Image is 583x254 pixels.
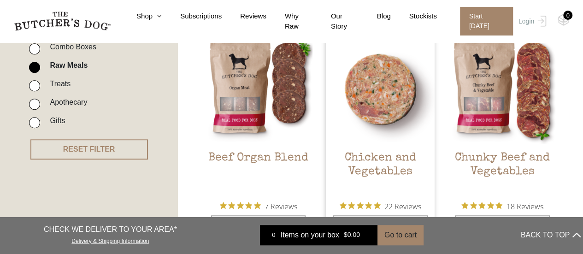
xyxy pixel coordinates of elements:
[384,199,421,213] span: 22 Reviews
[344,231,347,239] span: $
[30,139,148,159] button: RESET FILTER
[281,230,339,241] span: Items on your box
[461,199,543,213] button: Rated 5 out of 5 stars from 18 reviews. Jump to reviews.
[521,224,581,246] button: BACK TO TOP
[326,151,435,195] h2: Chicken and Vegetables
[204,35,313,144] img: Beef Organ Blend
[563,11,572,20] div: 0
[71,236,149,244] a: Delivery & Shipping Information
[220,199,297,213] button: Rated 5 out of 5 stars from 7 reviews. Jump to reviews.
[260,225,377,245] a: 0 Items on your box $0.00
[45,77,71,90] label: Treats
[45,59,88,71] label: Raw Meals
[267,230,281,240] div: 0
[451,7,516,35] a: Start [DATE]
[359,11,391,22] a: Blog
[222,11,266,22] a: Reviews
[558,14,569,26] img: TBD_Cart-Empty.png
[45,41,96,53] label: Combo Boxes
[391,11,437,22] a: Stockists
[45,96,87,108] label: Apothecary
[45,114,65,127] label: Gifts
[204,151,313,195] h2: Beef Organ Blend
[448,35,557,144] img: Chunky Beef and Vegetables
[204,35,313,195] a: Beef Organ BlendBeef Organ Blend
[448,35,557,195] a: Chunky Beef and VegetablesChunky Beef and Vegetables
[312,11,359,32] a: Our Story
[326,35,435,195] a: Chicken and Vegetables
[455,215,550,236] label: One-off purchase
[506,199,543,213] span: 18 Reviews
[344,231,360,239] bdi: 0.00
[44,224,177,235] p: CHECK WE DELIVER TO YOUR AREA*
[333,215,428,236] label: One-off purchase
[460,7,513,35] span: Start [DATE]
[211,215,306,236] label: One-off purchase
[516,7,546,35] a: Login
[448,151,557,195] h2: Chunky Beef and Vegetables
[266,11,312,32] a: Why Raw
[265,199,297,213] span: 7 Reviews
[340,199,421,213] button: Rated 4.9 out of 5 stars from 22 reviews. Jump to reviews.
[377,225,424,245] button: Go to cart
[162,11,222,22] a: Subscriptions
[118,11,162,22] a: Shop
